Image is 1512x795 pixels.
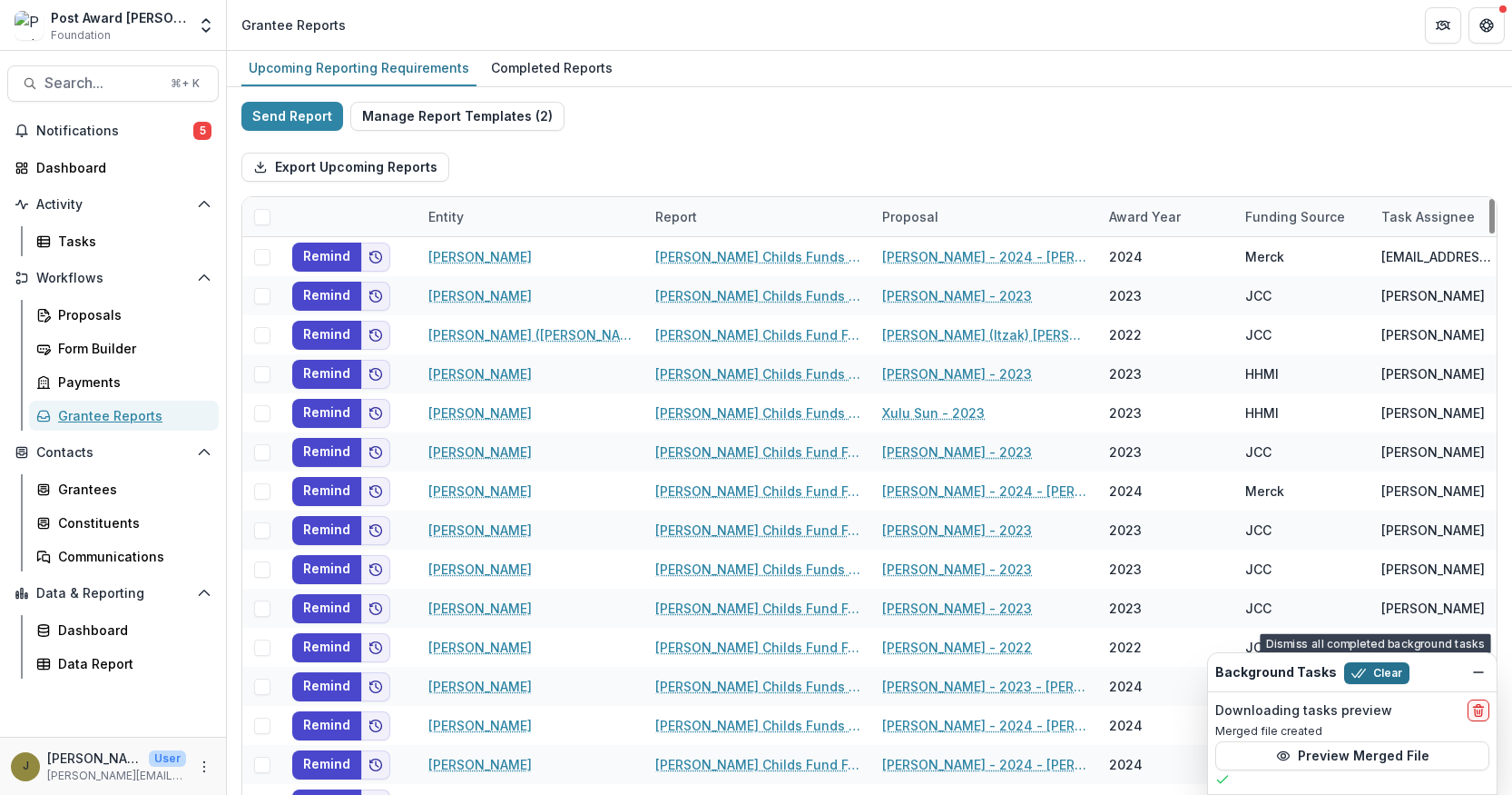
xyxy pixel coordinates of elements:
div: JCC [1245,638,1271,657]
div: 2023 [1109,560,1142,579]
div: Grantee Reports [241,15,346,35]
div: Proposals [58,305,204,324]
button: Add to friends [361,321,390,350]
div: 2022 [1109,638,1142,657]
button: Add to friends [361,360,390,389]
div: Grantee Reports [58,406,204,425]
div: Proposal [871,207,949,226]
a: [PERSON_NAME] - 2023 [882,521,1032,540]
a: [PERSON_NAME] Childs Funds Fellow’s Annual Progress Report [655,286,860,305]
span: 5 [193,122,211,140]
div: [PERSON_NAME] [1381,521,1485,540]
button: Add to friends [361,750,390,780]
div: [PERSON_NAME] [1381,560,1485,579]
div: [PERSON_NAME] [1381,286,1485,305]
a: Communications [29,542,219,571]
a: Grantee Reports [29,401,219,431]
button: Open entity switcher [193,7,219,44]
h2: Background Tasks [1215,665,1337,681]
a: [PERSON_NAME] Childs Fund Fellowship Award Financial Expenditure Report [655,325,860,344]
div: [PERSON_NAME] [1381,638,1485,657]
div: HHMI [1245,403,1279,422]
a: [PERSON_NAME] [428,442,532,462]
a: [PERSON_NAME] - 2023 [882,286,1032,305]
div: 2023 [1109,364,1142,383]
button: Open Activity [7,190,219,219]
span: Search... [44,75,160,92]
a: [PERSON_NAME] - 2024 - [PERSON_NAME] Childs Memorial Fund - Fellowship Application [882,755,1087,774]
button: Remind [292,750,361,780]
div: JCC [1245,560,1271,579]
div: Constituents [58,513,204,532]
button: Remind [292,282,361,311]
button: Remind [292,438,361,467]
div: 2023 [1109,286,1142,305]
a: [PERSON_NAME] Childs Funds Fellow’s Annual Progress Report [655,403,860,422]
a: Xulu Sun - 2023 [882,403,985,422]
button: Add to friends [361,633,390,662]
button: Remind [292,321,361,350]
div: 2024 [1109,755,1143,774]
div: 2022 [1109,325,1142,344]
nav: breadcrumb [234,12,353,38]
button: Search... [7,65,219,102]
a: Data Report [29,649,219,679]
button: Add to friends [361,594,390,623]
a: [PERSON_NAME] [428,286,532,305]
a: [PERSON_NAME] - 2024 - [PERSON_NAME] Childs Memorial Fund - Fellowship Application [882,482,1087,501]
a: [PERSON_NAME] Childs Funds Fellow’s Annual Progress Report [655,560,860,579]
a: [PERSON_NAME] - 2023 [882,442,1032,462]
img: Post Award Jane Coffin Childs Memorial Fund [15,11,44,40]
div: Dashboard [58,621,204,640]
button: Remind [292,399,361,428]
div: ⌘ + K [167,74,203,94]
button: Remind [292,672,361,701]
a: [PERSON_NAME] ([PERSON_NAME] [428,325,633,344]
div: 2024 [1109,716,1143,735]
div: 2023 [1109,521,1142,540]
button: Send Report [241,102,343,131]
p: [PERSON_NAME][EMAIL_ADDRESS][PERSON_NAME][DOMAIN_NAME] [47,768,186,784]
div: [PERSON_NAME] [1381,482,1485,501]
button: Add to friends [361,555,390,584]
a: [PERSON_NAME] Childs Funds Fellow’s Annual Progress Report [655,677,860,696]
div: JCC [1245,286,1271,305]
span: Workflows [36,271,190,286]
span: Contacts [36,445,190,461]
div: Task Assignee [1370,197,1507,236]
div: Funding Source [1234,197,1370,236]
button: Export Upcoming Reports [241,153,449,182]
div: 2024 [1109,677,1143,696]
a: [PERSON_NAME] [428,247,532,266]
a: [PERSON_NAME] Childs Funds Fellow’s Annual Progress Report [655,364,860,383]
div: Entity [417,207,475,226]
div: Report [644,197,871,236]
a: [PERSON_NAME] - 2024 - [PERSON_NAME] Childs Memorial Fund - Fellowship Application [882,247,1087,266]
div: Award Year [1098,207,1192,226]
button: Remind [292,360,361,389]
div: Funding Source [1234,207,1356,226]
a: [PERSON_NAME] [428,364,532,383]
button: Remind [292,243,361,272]
button: Add to friends [361,282,390,311]
a: [PERSON_NAME] [428,560,532,579]
div: Data Report [58,654,204,673]
div: Communications [58,547,204,566]
button: Get Help [1468,7,1505,44]
div: Entity [417,197,644,236]
a: [PERSON_NAME] Childs Fund Fellowship Award Financial Expenditure Report [655,599,860,618]
button: Add to friends [361,516,390,545]
a: [PERSON_NAME] [428,755,532,774]
div: [PERSON_NAME] [1381,325,1485,344]
div: JCC [1245,325,1271,344]
h2: Downloading tasks preview [1215,703,1392,719]
div: 2023 [1109,442,1142,462]
div: Task Assignee [1370,207,1486,226]
a: [PERSON_NAME] Childs Funds Fellow’s Annual Progress Report [655,716,860,735]
button: Add to friends [361,438,390,467]
a: [PERSON_NAME] Childs Fund Fellowship Award Financial Expenditure Report [655,755,860,774]
div: Form Builder [58,339,204,358]
div: [PERSON_NAME] [1381,403,1485,422]
div: Proposal [871,197,1098,236]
